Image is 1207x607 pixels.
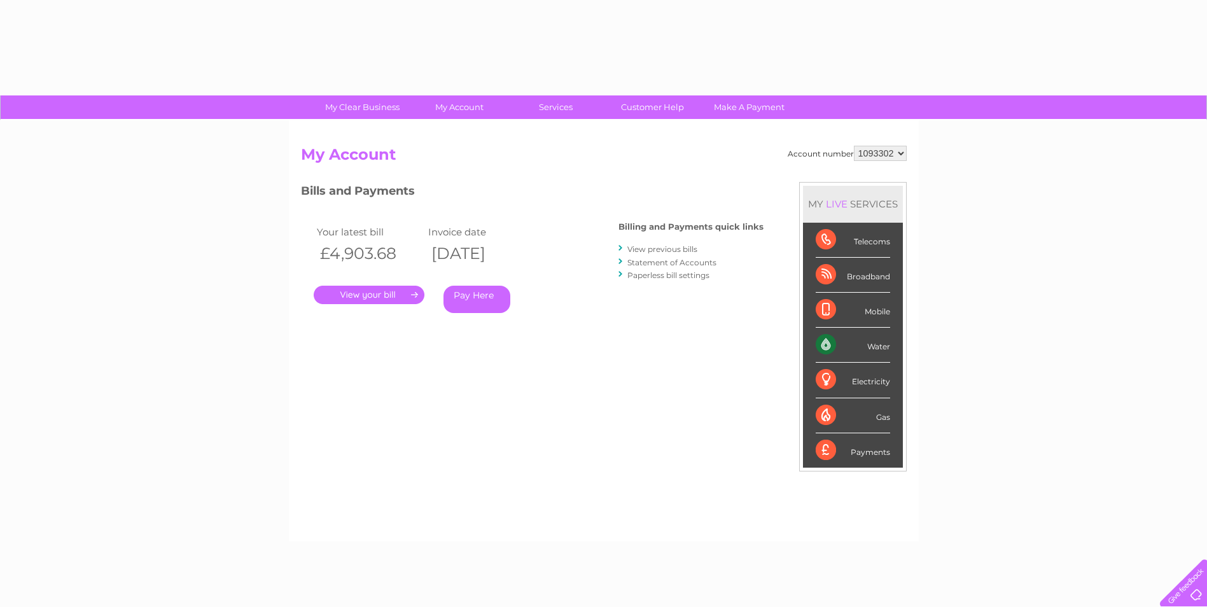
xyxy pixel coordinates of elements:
[314,241,425,267] th: £4,903.68
[425,223,536,241] td: Invoice date
[788,146,907,161] div: Account number
[697,95,802,119] a: Make A Payment
[816,258,890,293] div: Broadband
[314,223,425,241] td: Your latest bill
[600,95,705,119] a: Customer Help
[407,95,512,119] a: My Account
[627,258,716,267] a: Statement of Accounts
[503,95,608,119] a: Services
[823,198,850,210] div: LIVE
[816,328,890,363] div: Water
[816,433,890,468] div: Payments
[443,286,510,313] a: Pay Here
[627,244,697,254] a: View previous bills
[816,398,890,433] div: Gas
[301,146,907,170] h2: My Account
[816,363,890,398] div: Electricity
[618,222,764,232] h4: Billing and Payments quick links
[816,293,890,328] div: Mobile
[425,241,536,267] th: [DATE]
[816,223,890,258] div: Telecoms
[301,182,764,204] h3: Bills and Payments
[310,95,415,119] a: My Clear Business
[803,186,903,222] div: MY SERVICES
[627,270,709,280] a: Paperless bill settings
[314,286,424,304] a: .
